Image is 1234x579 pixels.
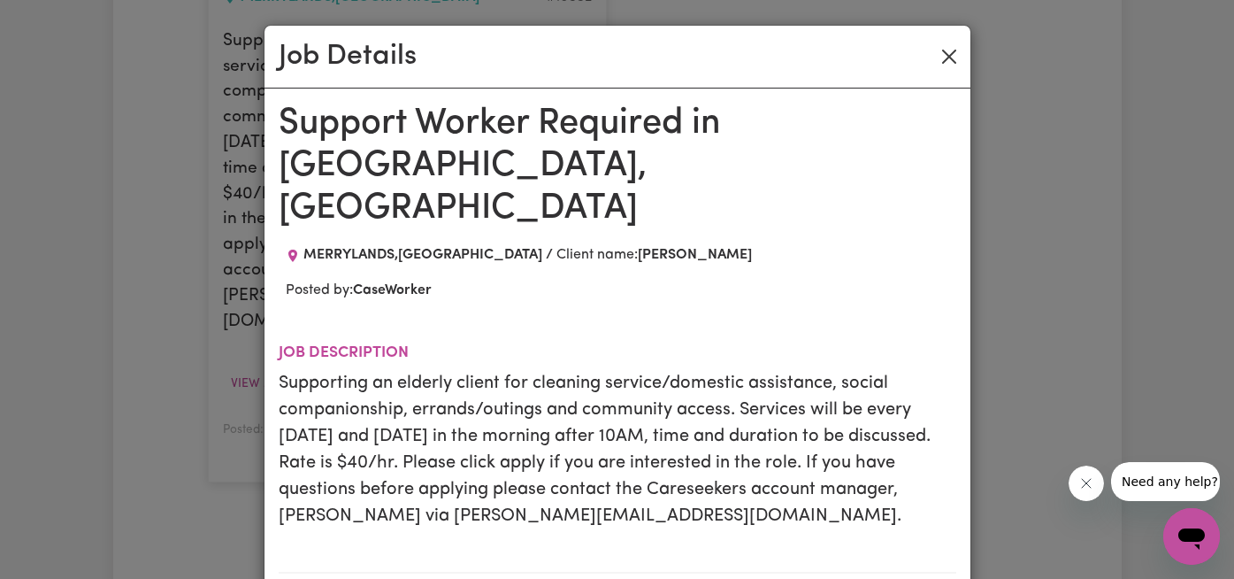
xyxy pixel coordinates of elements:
[286,283,432,297] span: Posted by:
[279,370,956,529] p: Supporting an elderly client for cleaning service/domestic assistance, social companionship, erra...
[1163,508,1220,565] iframe: Button to launch messaging window
[935,42,963,71] button: Close
[303,248,542,262] span: MERRYLANDS , [GEOGRAPHIC_DATA]
[1111,462,1220,501] iframe: Message from company
[1069,466,1104,501] iframe: Close message
[353,283,432,297] b: CaseWorker
[549,244,759,266] div: Client name:
[638,248,752,262] b: [PERSON_NAME]
[279,103,956,230] h1: Support Worker Required in [GEOGRAPHIC_DATA], [GEOGRAPHIC_DATA]
[279,344,956,362] h2: Job description
[279,244,549,266] div: Job location: MERRYLANDS, New South Wales
[279,40,417,73] h2: Job Details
